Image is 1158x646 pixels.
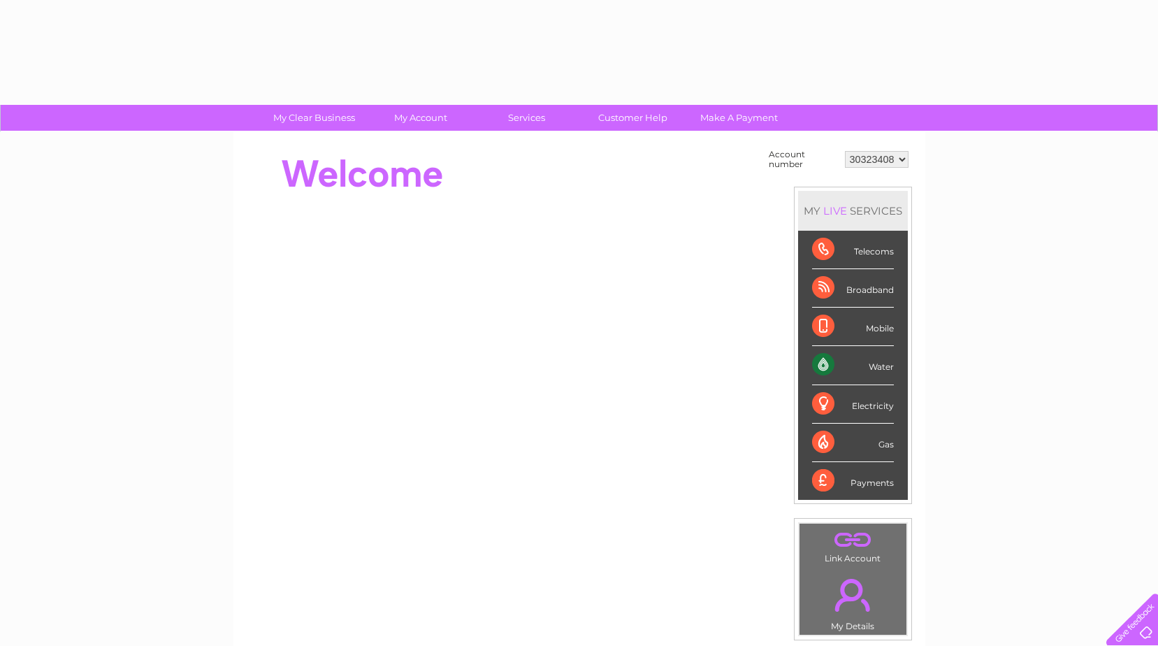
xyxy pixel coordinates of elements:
[812,385,894,424] div: Electricity
[798,191,908,231] div: MY SERVICES
[812,231,894,269] div: Telecoms
[799,567,907,636] td: My Details
[363,105,478,131] a: My Account
[256,105,372,131] a: My Clear Business
[681,105,797,131] a: Make A Payment
[803,570,903,619] a: .
[799,523,907,567] td: Link Account
[820,204,850,217] div: LIVE
[812,269,894,308] div: Broadband
[765,146,841,173] td: Account number
[812,346,894,385] div: Water
[812,308,894,346] div: Mobile
[812,462,894,500] div: Payments
[575,105,690,131] a: Customer Help
[812,424,894,462] div: Gas
[469,105,584,131] a: Services
[803,527,903,552] a: .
